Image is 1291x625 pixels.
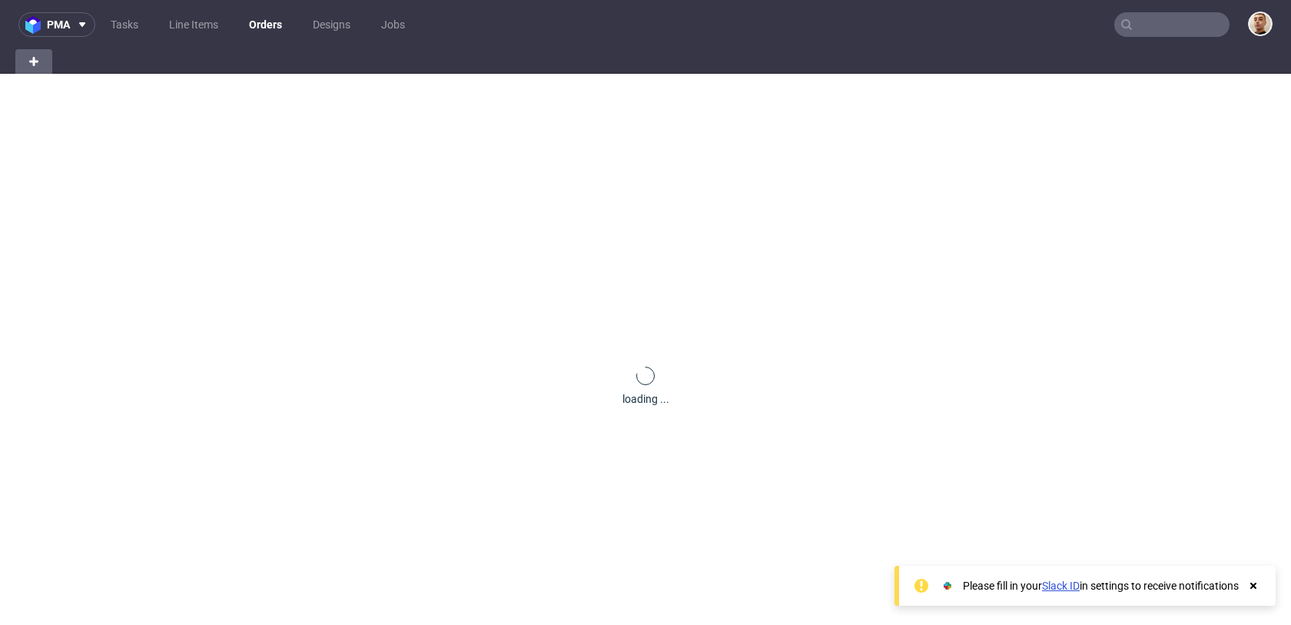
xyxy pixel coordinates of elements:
[1042,580,1080,592] a: Slack ID
[963,578,1239,593] div: Please fill in your in settings to receive notifications
[160,12,227,37] a: Line Items
[622,391,669,407] div: loading ...
[1250,13,1271,35] img: Bartłomiej Leśniczuk
[18,12,95,37] button: pma
[940,578,955,593] img: Slack
[101,12,148,37] a: Tasks
[47,19,70,30] span: pma
[25,16,47,34] img: logo
[240,12,291,37] a: Orders
[304,12,360,37] a: Designs
[372,12,414,37] a: Jobs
